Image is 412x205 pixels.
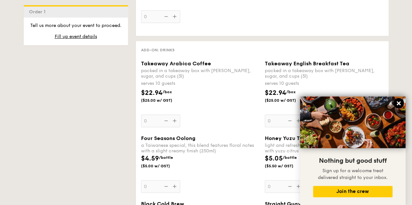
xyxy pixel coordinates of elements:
[141,98,185,103] span: ($25.00 w/ GST)
[265,60,349,67] span: Takeaway English Breakfast Tea
[141,163,185,169] span: ($5.00 w/ GST)
[393,98,404,109] button: Close
[265,135,306,141] span: Honey Yuzu Tea
[265,155,283,162] span: $5.05
[318,168,388,180] span: Sign up for a welcome treat delivered straight to your inbox.
[265,163,309,169] span: ($5.50 w/ GST)
[141,89,163,97] span: $22.94
[141,60,211,67] span: Takeaway Arabica Coffee
[159,155,173,160] span: /bottle
[29,9,48,15] span: Order 1
[319,157,387,165] span: Nothing but good stuff
[141,155,159,162] span: $4.59
[265,143,383,154] div: light and refreshing, high altitude oolong tea infused with yuzu citrus (250ml)
[141,143,260,154] div: a Taiwanese special, this blend features floral notes with a slight creamy finish (250ml)
[286,90,296,94] span: /box
[300,96,405,148] img: DSC07876-Edit02-Large.jpeg
[29,22,123,29] p: Tell us more about your event to proceed.
[265,89,286,97] span: $22.94
[163,90,172,94] span: /box
[141,80,260,87] div: serves 10 guests
[141,48,175,52] span: Add-on: Drinks
[141,68,260,79] div: packed in a takeaway box with [PERSON_NAME], sugar, and cups (3l)
[265,68,383,79] div: packed in a takeaway box with [PERSON_NAME], sugar, and cups (3l)
[265,80,383,87] div: serves 10 guests
[141,135,195,141] span: Four Seasons Oolong
[283,155,297,160] span: /bottle
[313,186,392,197] button: Join the crew
[265,98,309,103] span: ($25.00 w/ GST)
[55,34,97,39] span: Fill up event details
